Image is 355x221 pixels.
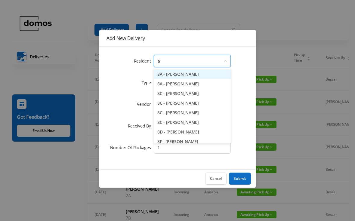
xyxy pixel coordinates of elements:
[154,89,231,98] li: 8C - [PERSON_NAME]
[229,173,251,185] button: Submit
[154,108,231,118] li: 8C - [PERSON_NAME]
[134,58,154,64] label: Resident
[154,127,231,137] li: 8D - [PERSON_NAME]
[224,59,227,63] i: icon: down
[154,98,231,108] li: 8C - [PERSON_NAME]
[137,101,154,107] label: Vendor
[205,173,227,185] button: Cancel
[106,54,248,155] form: Add New Delivery
[154,137,231,146] li: 8F - [PERSON_NAME]
[106,35,248,41] div: Add New Delivery
[154,79,231,89] li: 8A - [PERSON_NAME]
[110,145,154,150] label: Number Of Packages
[154,69,231,79] li: 8A - [PERSON_NAME]
[128,123,154,129] label: Received By
[142,80,154,85] label: Type
[154,118,231,127] li: 8C - [PERSON_NAME]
